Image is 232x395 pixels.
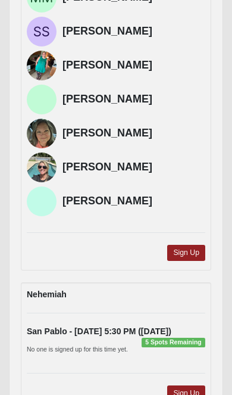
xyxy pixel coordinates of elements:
[27,290,67,299] strong: Nehemiah
[27,346,128,353] small: No one is signed up for this time yet.
[62,25,205,38] h4: [PERSON_NAME]
[62,93,205,106] h4: [PERSON_NAME]
[62,127,205,140] h4: [PERSON_NAME]
[62,195,205,208] h4: [PERSON_NAME]
[27,119,57,148] img: Gina Lavatai
[62,161,205,174] h4: [PERSON_NAME]
[62,59,205,72] h4: [PERSON_NAME]
[167,245,205,261] a: Sign Up
[27,17,57,46] img: Sandra Santos
[27,326,171,336] strong: San Pablo - [DATE] 5:30 PM ([DATE])
[27,186,57,216] img: David Marris
[27,51,57,80] img: Noelle Parker
[27,85,57,114] img: Susan Walski
[27,153,57,182] img: Elizabeth Ziminski
[142,338,205,347] span: 5 Spots Remaining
